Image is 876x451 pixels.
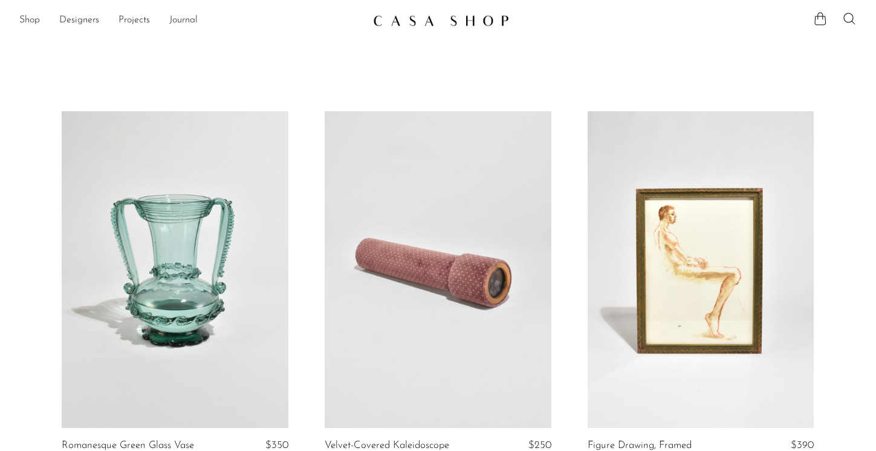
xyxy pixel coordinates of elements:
span: $390 [791,440,814,450]
a: Figure Drawing, Framed [588,440,692,451]
a: Velvet-Covered Kaleidoscope [325,440,449,451]
a: Projects [118,13,150,28]
a: Shop [19,13,40,28]
a: Journal [169,13,198,28]
span: $350 [265,440,288,450]
ul: NEW HEADER MENU [19,10,363,31]
a: Romanesque Green Glass Vase [62,440,194,451]
nav: Desktop navigation [19,10,363,31]
span: $250 [528,440,551,450]
a: Designers [59,13,99,28]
